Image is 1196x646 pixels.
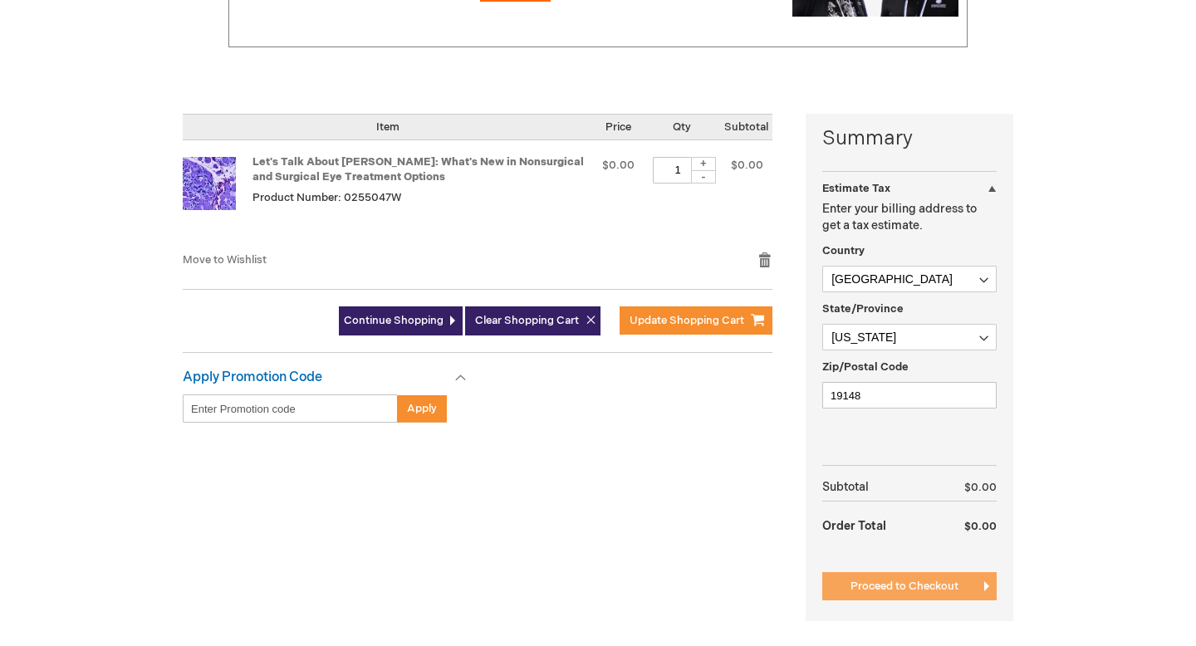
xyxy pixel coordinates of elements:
img: Let's Talk About TED: What's New in Nonsurgical and Surgical Eye Treatment Options [183,157,236,210]
a: Move to Wishlist [183,253,267,267]
span: Price [605,120,631,134]
input: Qty [653,157,703,184]
button: Proceed to Checkout [822,572,997,600]
div: - [691,170,716,184]
span: Proceed to Checkout [850,580,958,593]
span: Update Shopping Cart [630,314,744,327]
span: $0.00 [731,159,763,172]
span: Apply [407,402,437,415]
span: $0.00 [964,520,997,533]
span: Country [822,244,865,257]
p: Enter your billing address to get a tax estimate. [822,201,997,234]
a: Let's Talk About TED: What's New in Nonsurgical and Surgical Eye Treatment Options [183,157,252,235]
span: $0.00 [964,481,997,494]
span: Qty [673,120,691,134]
span: Item [376,120,399,134]
strong: Apply Promotion Code [183,369,322,385]
a: Continue Shopping [339,306,463,335]
strong: Order Total [822,511,886,540]
strong: Estimate Tax [822,182,890,195]
span: Subtotal [724,120,768,134]
span: Clear Shopping Cart [475,314,579,327]
span: Continue Shopping [344,314,444,327]
span: Product Number: 0255047W [252,191,401,204]
button: Update Shopping Cart [620,306,772,335]
a: Let's Talk About [PERSON_NAME]: What's New in Nonsurgical and Surgical Eye Treatment Options [252,155,584,184]
button: Apply [397,394,447,423]
span: Zip/Postal Code [822,360,909,374]
span: $0.00 [602,159,635,172]
button: Clear Shopping Cart [465,306,600,335]
input: Enter Promotion code [183,394,398,423]
div: + [691,157,716,171]
th: Subtotal [822,474,931,502]
span: State/Province [822,302,904,316]
strong: Summary [822,125,997,153]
